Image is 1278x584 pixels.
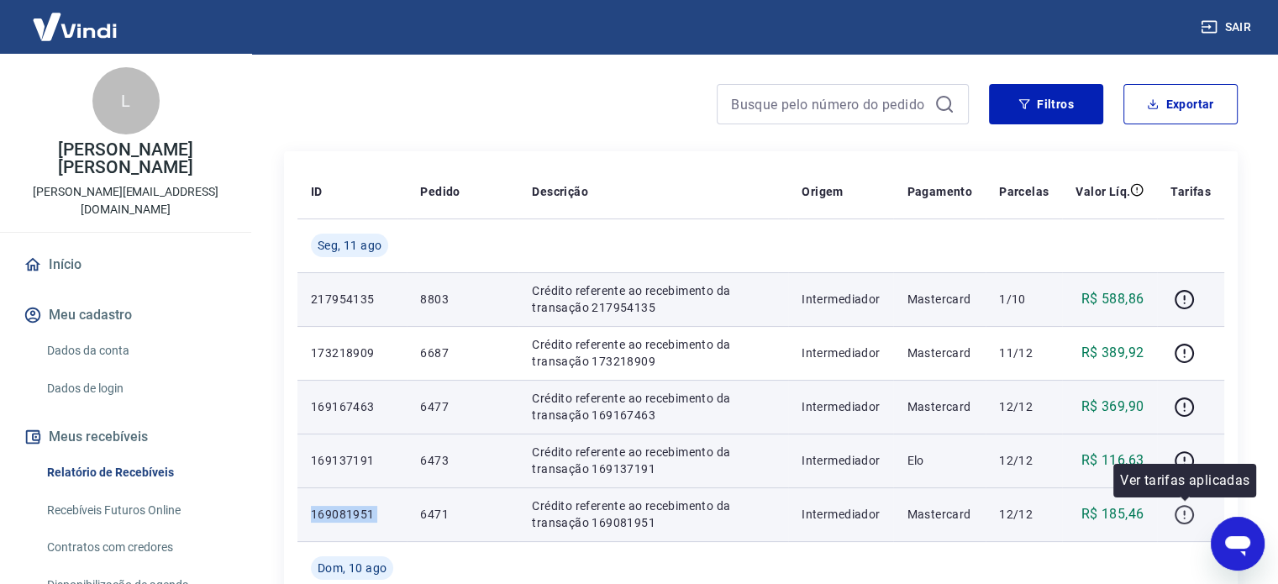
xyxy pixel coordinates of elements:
p: Mastercard [907,398,972,415]
p: Mastercard [907,506,972,523]
a: Início [20,246,231,283]
p: 173218909 [311,345,393,361]
button: Filtros [989,84,1103,124]
p: Parcelas [999,183,1049,200]
div: L [92,67,160,134]
p: R$ 389,92 [1081,343,1144,363]
a: Dados da conta [40,334,231,368]
p: R$ 369,90 [1081,397,1144,417]
p: Mastercard [907,345,972,361]
button: Meus recebíveis [20,418,231,455]
button: Meu cadastro [20,297,231,334]
p: Crédito referente ao recebimento da transação 173218909 [532,336,775,370]
p: R$ 185,46 [1081,504,1144,524]
p: 11/12 [999,345,1049,361]
p: 6473 [420,452,505,469]
img: Vindi [20,1,129,52]
p: Tarifas [1170,183,1211,200]
p: Intermediador [802,345,880,361]
p: Pagamento [907,183,972,200]
a: Recebíveis Futuros Online [40,493,231,528]
p: Crédito referente ao recebimento da transação 217954135 [532,282,775,316]
p: 169167463 [311,398,393,415]
a: Dados de login [40,371,231,406]
p: Valor Líq. [1076,183,1130,200]
p: Pedido [420,183,460,200]
span: Dom, 10 ago [318,560,387,576]
p: 12/12 [999,398,1049,415]
p: ID [311,183,323,200]
p: 6477 [420,398,505,415]
p: 169137191 [311,452,393,469]
p: 1/10 [999,291,1049,308]
p: Elo [907,452,972,469]
p: 217954135 [311,291,393,308]
iframe: Botão para abrir a janela de mensagens [1211,517,1265,571]
p: Intermediador [802,398,880,415]
p: Mastercard [907,291,972,308]
button: Exportar [1123,84,1238,124]
p: Crédito referente ao recebimento da transação 169081951 [532,497,775,531]
p: 12/12 [999,506,1049,523]
p: [PERSON_NAME] [PERSON_NAME] [13,141,238,176]
input: Busque pelo número do pedido [731,92,928,117]
p: 12/12 [999,452,1049,469]
p: 8803 [420,291,505,308]
button: Sair [1197,12,1258,43]
p: 169081951 [311,506,393,523]
p: Intermediador [802,452,880,469]
p: R$ 588,86 [1081,289,1144,309]
span: Seg, 11 ago [318,237,381,254]
p: Ver tarifas aplicadas [1120,471,1249,491]
p: Intermediador [802,506,880,523]
p: R$ 116,63 [1081,450,1144,471]
p: 6687 [420,345,505,361]
p: Origem [802,183,843,200]
p: [PERSON_NAME][EMAIL_ADDRESS][DOMAIN_NAME] [13,183,238,218]
p: 6471 [420,506,505,523]
p: Descrição [532,183,588,200]
p: Crédito referente ao recebimento da transação 169137191 [532,444,775,477]
a: Contratos com credores [40,530,231,565]
p: Intermediador [802,291,880,308]
a: Relatório de Recebíveis [40,455,231,490]
p: Crédito referente ao recebimento da transação 169167463 [532,390,775,424]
